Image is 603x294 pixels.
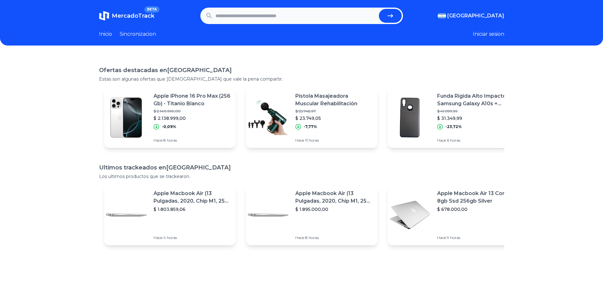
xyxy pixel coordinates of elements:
[154,206,231,212] p: $ 1.803.859,06
[295,138,373,143] p: Hace 11 horas
[388,87,519,148] a: Featured imageFunda Rigida Alto Impacto Samsung Galaxy A10s + Templado$ 41.099,99$ 31.349,99-23,7...
[388,193,432,237] img: Featured image
[437,115,514,121] p: $ 31.349,99
[295,92,373,107] p: Pistola Masajeadora Muscular Rehabilitación
[473,30,504,38] button: Iniciar sesion
[295,190,373,205] p: Apple Macbook Air (13 Pulgadas, 2020, Chip M1, 256 Gb De Ssd, 8 Gb De Ram) - Plata
[104,185,236,245] a: Featured imageApple Macbook Air (13 Pulgadas, 2020, Chip M1, 256 Gb De Ssd, 8 Gb De Ram) - Plata$...
[438,13,446,18] img: Argentina
[99,11,109,21] img: MercadoTrack
[154,92,231,107] p: Apple iPhone 16 Pro Max (256 Gb) - Titanio Blanco
[438,12,504,20] button: [GEOGRAPHIC_DATA]
[104,87,236,148] a: Featured imageApple iPhone 16 Pro Max (256 Gb) - Titanio Blanco$ 2.140.999,00$ 2.138.999,00-0,09%...
[154,109,231,114] p: $ 2.140.999,00
[304,124,317,129] p: -7,77%
[246,193,290,237] img: Featured image
[445,124,462,129] p: -23,72%
[246,185,378,245] a: Featured imageApple Macbook Air (13 Pulgadas, 2020, Chip M1, 256 Gb De Ssd, 8 Gb De Ram) - Plata$...
[246,95,290,140] img: Featured image
[99,30,112,38] a: Inicio
[295,235,373,240] p: Hace 8 horas
[388,185,519,245] a: Featured imageApple Macbook Air 13 Core I5 8gb Ssd 256gb Silver$ 678.000,00Hace 9 horas
[295,109,373,114] p: $ 25.748,97
[120,30,156,38] a: Sincronizacion
[437,206,514,212] p: $ 678.000,00
[154,138,231,143] p: Hace 8 horas
[154,235,231,240] p: Hace 4 horas
[437,92,514,107] p: Funda Rigida Alto Impacto Samsung Galaxy A10s + Templado
[437,190,514,205] p: Apple Macbook Air 13 Core I5 8gb Ssd 256gb Silver
[99,173,504,180] p: Los ultimos productos que se trackearon.
[144,6,159,13] span: BETA
[295,206,373,212] p: $ 1.895.000,00
[104,193,148,237] img: Featured image
[99,76,504,82] p: Estas son algunas ofertas que [DEMOGRAPHIC_DATA] que vale la pena compartir.
[437,109,514,114] p: $ 41.099,99
[388,95,432,140] img: Featured image
[162,124,176,129] p: -0,09%
[447,12,504,20] span: [GEOGRAPHIC_DATA]
[246,87,378,148] a: Featured imagePistola Masajeadora Muscular Rehabilitación$ 25.748,97$ 23.749,05-7,77%Hace 11 horas
[99,163,504,172] h1: Ultimos trackeados en [GEOGRAPHIC_DATA]
[104,95,148,140] img: Featured image
[437,235,514,240] p: Hace 9 horas
[437,138,514,143] p: Hace 6 horas
[154,190,231,205] p: Apple Macbook Air (13 Pulgadas, 2020, Chip M1, 256 Gb De Ssd, 8 Gb De Ram) - Plata
[112,12,154,19] span: MercadoTrack
[295,115,373,121] p: $ 23.749,05
[154,115,231,121] p: $ 2.138.999,00
[99,11,154,21] a: MercadoTrackBETA
[99,66,504,75] h1: Ofertas destacadas en [GEOGRAPHIC_DATA]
